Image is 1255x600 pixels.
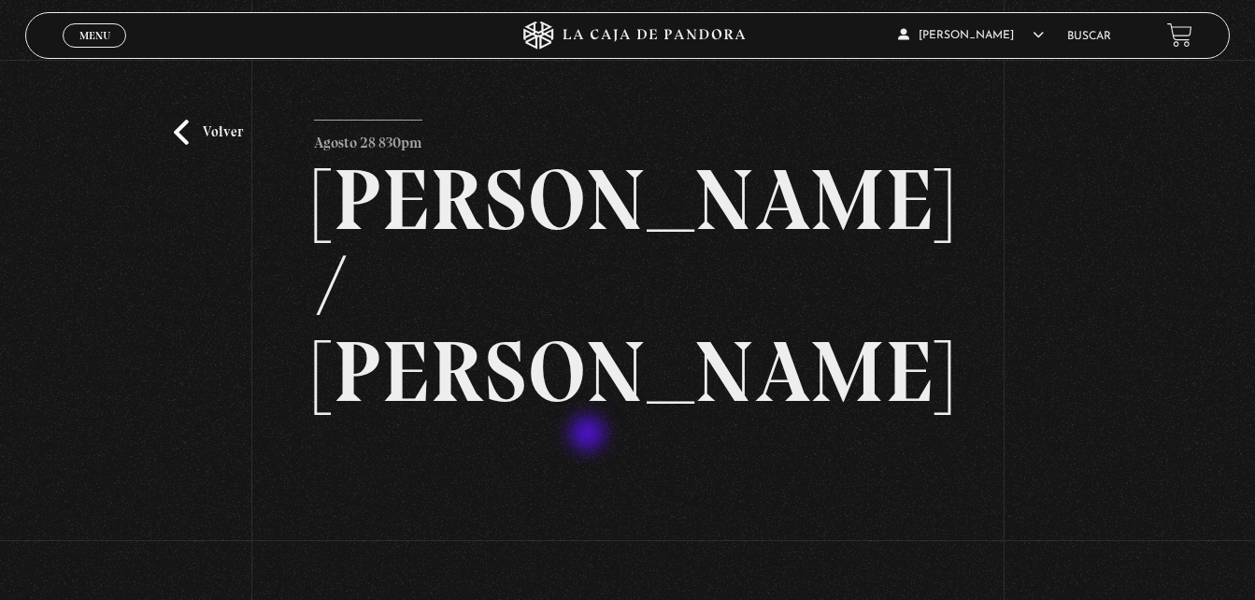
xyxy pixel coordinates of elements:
[73,46,117,59] span: Cerrar
[314,120,422,157] p: Agosto 28 830pm
[1067,31,1111,42] a: Buscar
[174,120,243,145] a: Volver
[314,157,940,415] h2: [PERSON_NAME] / [PERSON_NAME]
[79,30,110,41] span: Menu
[1167,22,1192,48] a: View your shopping cart
[898,30,1044,41] span: [PERSON_NAME]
